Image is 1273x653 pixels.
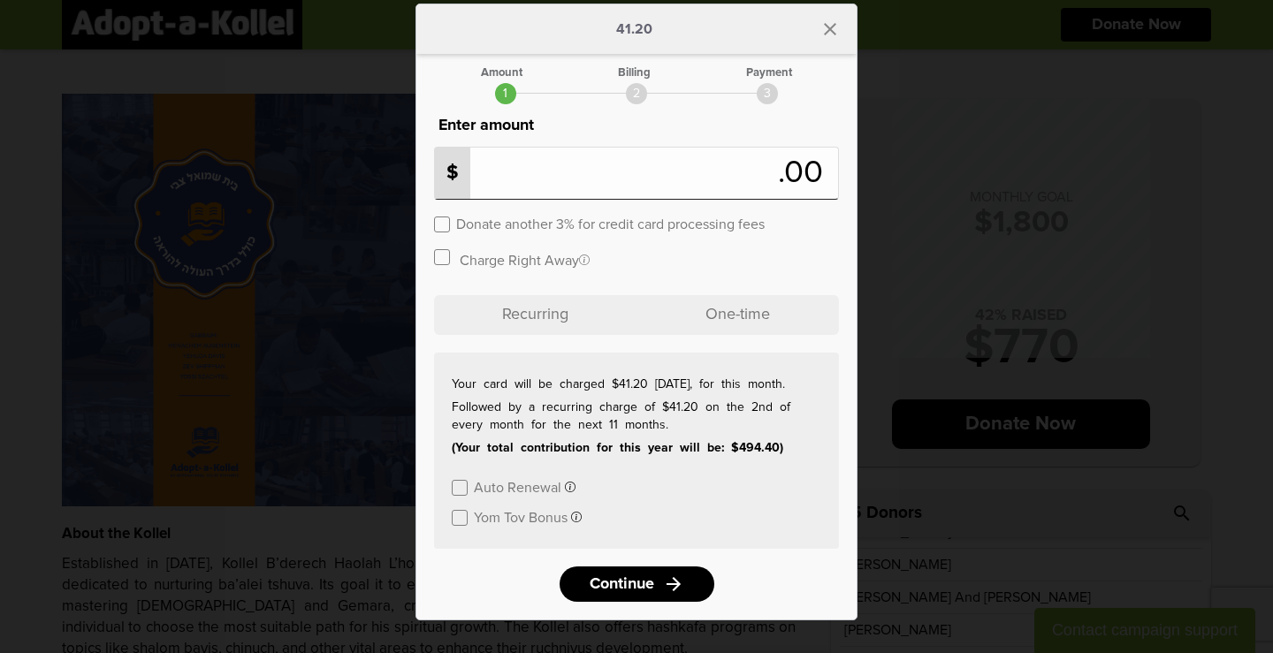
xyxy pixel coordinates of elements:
p: Followed by a recurring charge of $41.20 on the 2nd of every month for the next 11 months. [452,399,821,434]
div: Amount [481,67,522,79]
i: arrow_forward [663,573,684,595]
div: Payment [746,67,792,79]
p: 41.20 [616,22,652,36]
div: 2 [626,83,647,104]
p: Your card will be charged $41.20 [DATE], for this month. [452,376,821,393]
div: Billing [618,67,651,79]
div: 1 [495,83,516,104]
p: Enter amount [434,113,839,138]
p: One-time [636,295,839,335]
button: Auto Renewal [474,478,576,495]
button: Yom Tov Bonus [474,508,582,525]
span: .00 [778,157,832,189]
label: Charge Right Away [460,251,590,268]
label: Yom Tov Bonus [474,508,568,525]
p: (Your total contribution for this year will be: $494.40) [452,439,821,457]
label: Donate another 3% for credit card processing fees [456,215,765,232]
div: 3 [757,83,778,104]
p: $ [435,148,470,199]
i: close [819,19,841,40]
label: Auto Renewal [474,478,561,495]
a: Continuearrow_forward [560,566,714,602]
span: Continue [590,576,654,592]
p: Recurring [434,295,636,335]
